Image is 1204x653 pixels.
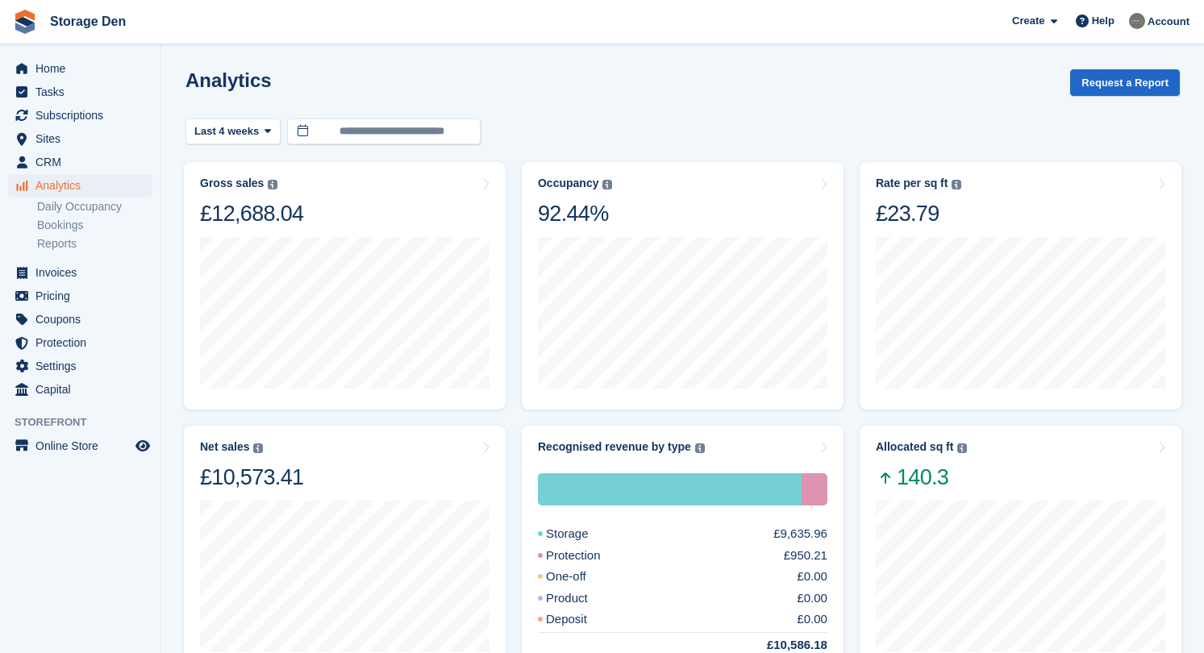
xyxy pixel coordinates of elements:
span: Coupons [35,308,132,331]
a: Reports [37,236,152,252]
a: Daily Occupancy [37,199,152,214]
a: menu [8,435,152,457]
div: £9,635.96 [773,525,827,543]
span: Help [1092,13,1114,29]
span: CRM [35,151,132,173]
button: Last 4 weeks [185,119,281,145]
div: Protection [538,547,639,565]
span: Protection [35,331,132,354]
div: Gross sales [200,177,264,190]
div: Recognised revenue by type [538,440,691,454]
span: 140.3 [876,464,967,491]
a: Storage Den [44,8,132,35]
img: icon-info-grey-7440780725fd019a000dd9b08b2336e03edf1995a4989e88bcd33f0948082b44.svg [957,443,967,453]
img: icon-info-grey-7440780725fd019a000dd9b08b2336e03edf1995a4989e88bcd33f0948082b44.svg [695,443,705,453]
a: menu [8,151,152,173]
span: Last 4 weeks [194,123,259,139]
span: Account [1148,14,1189,30]
a: menu [8,57,152,80]
img: icon-info-grey-7440780725fd019a000dd9b08b2336e03edf1995a4989e88bcd33f0948082b44.svg [602,180,612,189]
div: £10,573.41 [200,464,303,491]
span: Pricing [35,285,132,307]
a: menu [8,308,152,331]
span: Settings [35,355,132,377]
div: Storage [538,525,627,543]
span: Sites [35,127,132,150]
img: stora-icon-8386f47178a22dfd0bd8f6a31ec36ba5ce8667c1dd55bd0f319d3a0aa187defe.svg [13,10,37,34]
div: Rate per sq ft [876,177,948,190]
div: £0.00 [797,610,827,629]
div: One-off [538,568,625,586]
span: Capital [35,378,132,401]
a: menu [8,261,152,284]
span: Create [1012,13,1044,29]
div: £23.79 [876,200,961,227]
div: £0.00 [797,589,827,608]
img: Brian Barbour [1129,13,1145,29]
div: Product [538,589,627,608]
span: Tasks [35,81,132,103]
a: menu [8,285,152,307]
div: £950.21 [784,547,827,565]
div: Deposit [538,610,626,629]
img: icon-info-grey-7440780725fd019a000dd9b08b2336e03edf1995a4989e88bcd33f0948082b44.svg [268,180,277,189]
span: Subscriptions [35,104,132,127]
a: menu [8,174,152,197]
div: Protection [802,473,827,505]
a: Bookings [37,218,152,233]
a: menu [8,81,152,103]
span: Invoices [35,261,132,284]
a: menu [8,104,152,127]
div: Storage [538,473,802,505]
img: icon-info-grey-7440780725fd019a000dd9b08b2336e03edf1995a4989e88bcd33f0948082b44.svg [952,180,961,189]
div: Net sales [200,440,249,454]
div: 92.44% [538,200,612,227]
a: menu [8,331,152,354]
div: £12,688.04 [200,200,303,227]
button: Request a Report [1070,69,1180,96]
span: Online Store [35,435,132,457]
a: Preview store [133,436,152,455]
span: Storefront [15,414,160,430]
div: Allocated sq ft [876,440,953,454]
a: menu [8,378,152,401]
img: icon-info-grey-7440780725fd019a000dd9b08b2336e03edf1995a4989e88bcd33f0948082b44.svg [253,443,263,453]
a: menu [8,355,152,377]
span: Home [35,57,132,80]
h2: Analytics [185,69,272,91]
a: menu [8,127,152,150]
div: Occupancy [538,177,598,190]
div: £0.00 [797,568,827,586]
span: Analytics [35,174,132,197]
